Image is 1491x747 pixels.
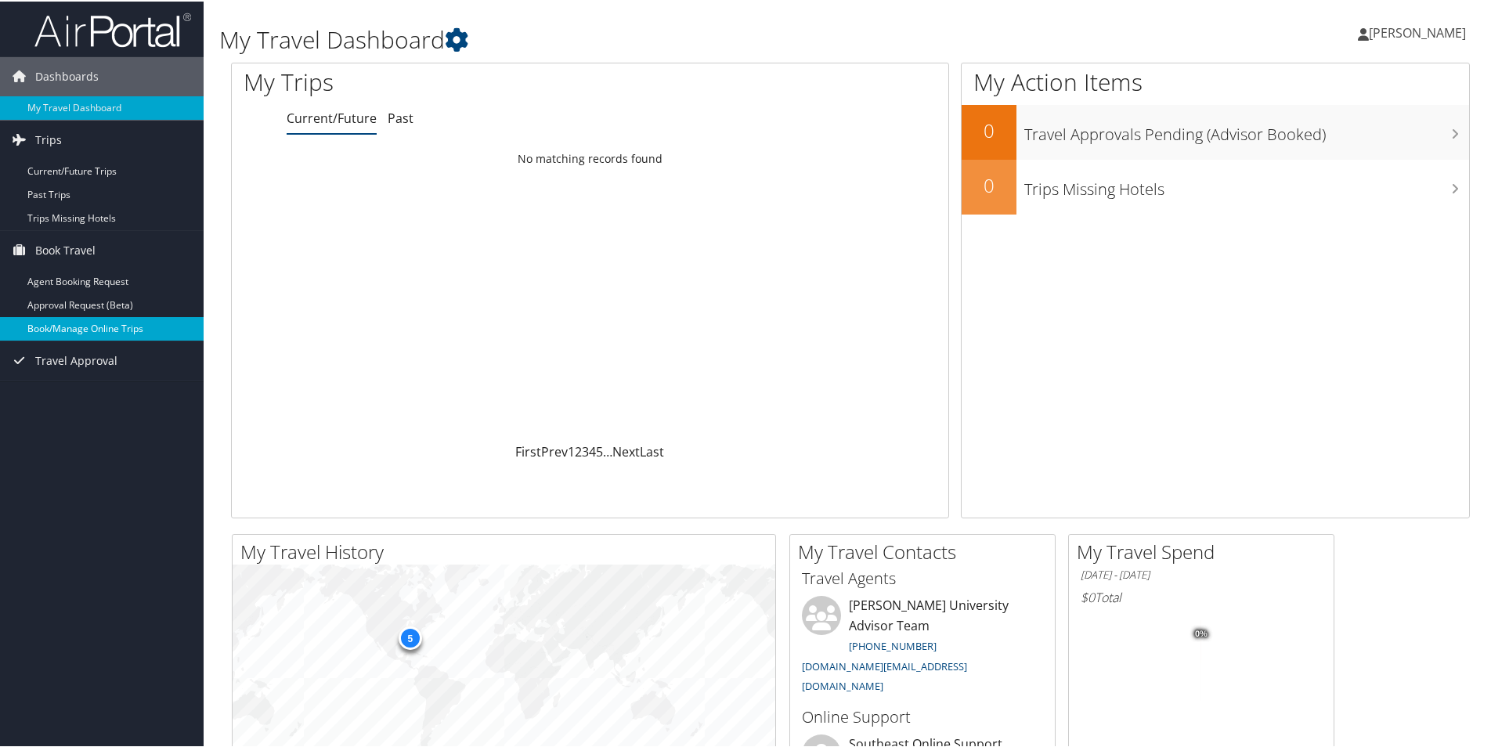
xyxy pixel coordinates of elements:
[596,442,603,459] a: 5
[1358,8,1482,55] a: [PERSON_NAME]
[1024,114,1469,144] h3: Travel Approvals Pending (Advisor Booked)
[640,442,664,459] a: Last
[962,103,1469,158] a: 0Travel Approvals Pending (Advisor Booked)
[798,537,1055,564] h2: My Travel Contacts
[589,442,596,459] a: 4
[962,158,1469,213] a: 0Trips Missing Hotels
[1024,169,1469,199] h3: Trips Missing Hotels
[849,637,937,651] a: [PHONE_NUMBER]
[582,442,589,459] a: 3
[1081,566,1322,581] h6: [DATE] - [DATE]
[802,658,967,692] a: [DOMAIN_NAME][EMAIL_ADDRESS][DOMAIN_NAME]
[35,229,96,269] span: Book Travel
[232,143,948,171] td: No matching records found
[240,537,775,564] h2: My Travel History
[575,442,582,459] a: 2
[802,705,1043,727] h3: Online Support
[35,56,99,95] span: Dashboards
[802,566,1043,588] h3: Travel Agents
[568,442,575,459] a: 1
[1081,587,1095,604] span: $0
[244,64,638,97] h1: My Trips
[1081,587,1322,604] h6: Total
[1077,537,1334,564] h2: My Travel Spend
[35,340,117,379] span: Travel Approval
[287,108,377,125] a: Current/Future
[1369,23,1466,40] span: [PERSON_NAME]
[541,442,568,459] a: Prev
[515,442,541,459] a: First
[603,442,612,459] span: …
[962,64,1469,97] h1: My Action Items
[612,442,640,459] a: Next
[388,108,413,125] a: Past
[1195,628,1208,637] tspan: 0%
[962,171,1016,197] h2: 0
[219,22,1061,55] h1: My Travel Dashboard
[35,119,62,158] span: Trips
[34,10,191,47] img: airportal-logo.png
[962,116,1016,143] h2: 0
[398,625,421,648] div: 5
[794,594,1051,698] li: [PERSON_NAME] University Advisor Team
